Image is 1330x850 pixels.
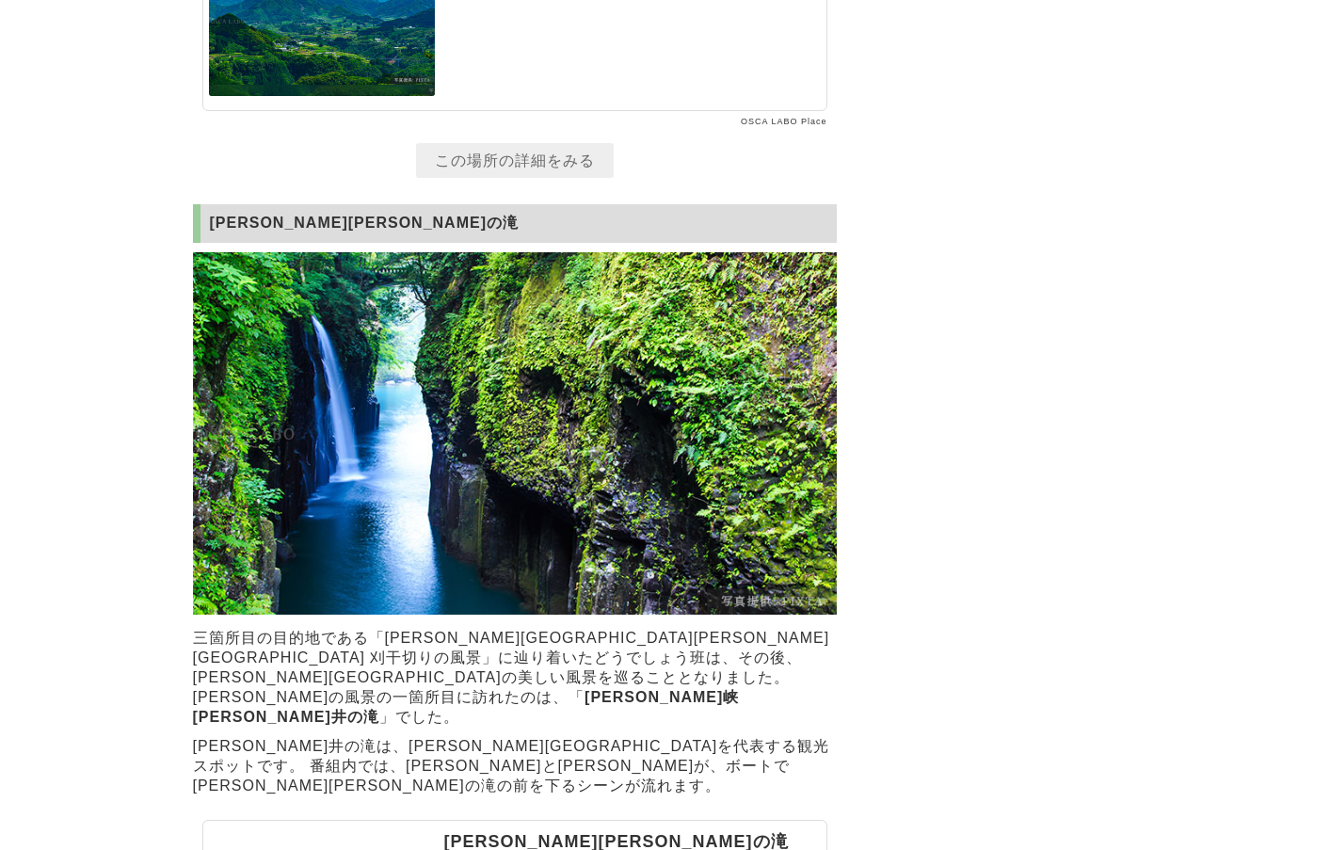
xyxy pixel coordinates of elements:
p: 三箇所目の目的地である「[PERSON_NAME][GEOGRAPHIC_DATA][PERSON_NAME][GEOGRAPHIC_DATA] 刈干切りの風景」に辿り着いたどうでしょう班は、そ... [193,624,837,732]
img: 真名井の滝 [193,252,837,615]
p: [PERSON_NAME]井の滝は、[PERSON_NAME][GEOGRAPHIC_DATA]を代表する観光スポットです。 番組内では、[PERSON_NAME]と[PERSON_NAME]が... [193,732,837,801]
a: この場所の詳細をみる [416,143,614,178]
a: OSCA LABO Place [741,117,827,126]
h2: [PERSON_NAME][PERSON_NAME]の滝 [193,204,837,243]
